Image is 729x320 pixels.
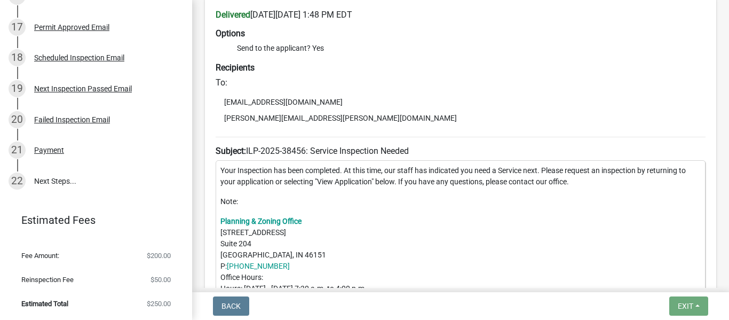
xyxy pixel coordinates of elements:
[221,302,241,310] span: Back
[9,142,26,159] div: 21
[34,85,132,92] div: Next Inspection Passed Email
[220,165,701,188] p: Your Inspection has been completed. At this time, our staff has indicated you need a Service next...
[9,80,26,97] div: 19
[216,110,706,126] li: [PERSON_NAME][EMAIL_ADDRESS][PERSON_NAME][DOMAIN_NAME]
[669,296,708,316] button: Exit
[678,302,693,310] span: Exit
[216,28,245,38] strong: Options
[220,216,701,294] p: [STREET_ADDRESS] Suite 204 [GEOGRAPHIC_DATA], IN 46151 P: Office Hours: Hours: [DATE] - [DATE] 7:...
[34,116,110,123] div: Failed Inspection Email
[147,300,171,307] span: $250.00
[220,196,701,207] p: Note:
[216,146,246,156] strong: Subject:
[213,296,249,316] button: Back
[150,276,171,283] span: $50.00
[21,252,59,259] span: Fee Amount:
[237,43,706,54] li: Send to the applicant? Yes
[9,111,26,128] div: 20
[220,217,302,225] a: Planning & Zoning Office
[34,24,109,31] div: Permit Approved Email
[216,63,255,73] strong: Recipients
[227,262,290,270] a: [PHONE_NUMBER]
[9,209,175,231] a: Estimated Fees
[34,146,64,154] div: Payment
[216,77,706,88] h6: To:
[9,49,26,66] div: 18
[216,10,706,20] h6: [DATE][DATE] 1:48 PM EDT
[34,54,124,61] div: Scheduled Inspection Email
[216,146,706,156] h6: ILP-2025-38456: Service Inspection Needed
[21,276,74,283] span: Reinspection Fee
[9,173,26,190] div: 22
[216,94,706,110] li: [EMAIL_ADDRESS][DOMAIN_NAME]
[21,300,68,307] span: Estimated Total
[147,252,171,259] span: $200.00
[9,19,26,36] div: 17
[216,10,250,20] strong: Delivered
